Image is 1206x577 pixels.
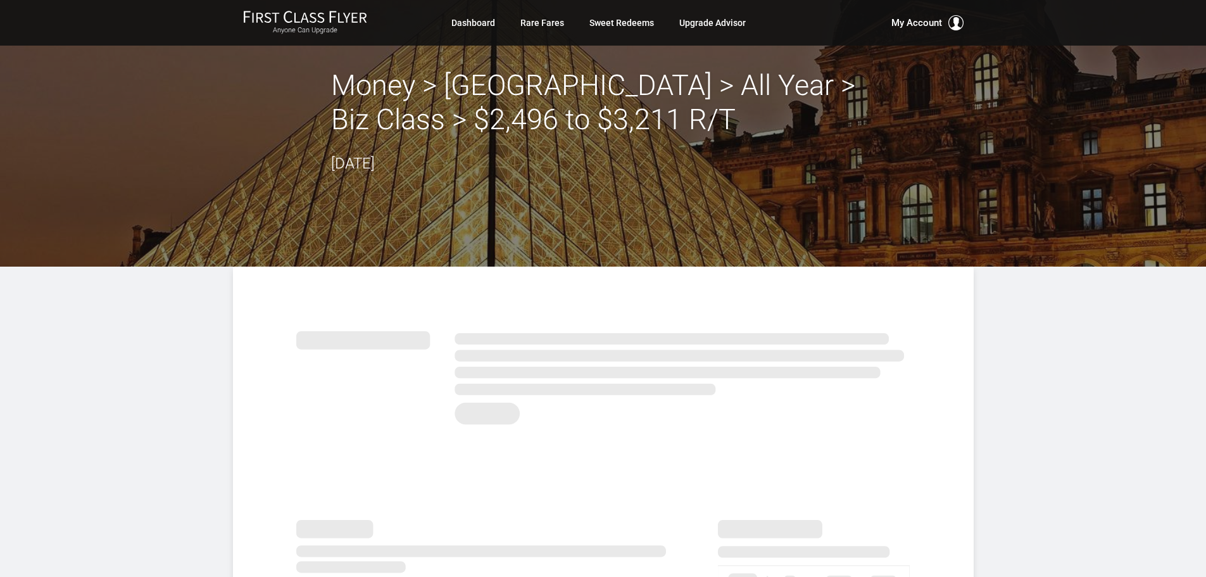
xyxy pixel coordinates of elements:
a: Upgrade Advisor [679,11,746,34]
a: Rare Fares [520,11,564,34]
span: My Account [891,15,942,30]
small: Anyone Can Upgrade [243,26,367,35]
a: Dashboard [451,11,495,34]
img: First Class Flyer [243,10,367,23]
a: Sweet Redeems [589,11,654,34]
time: [DATE] [331,155,375,172]
img: summary.svg [296,317,910,432]
h2: Money > [GEOGRAPHIC_DATA] > All Year > Biz Class > $2,496 to $3,211 R/T [331,68,876,137]
a: First Class FlyerAnyone Can Upgrade [243,10,367,35]
button: My Account [891,15,964,30]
